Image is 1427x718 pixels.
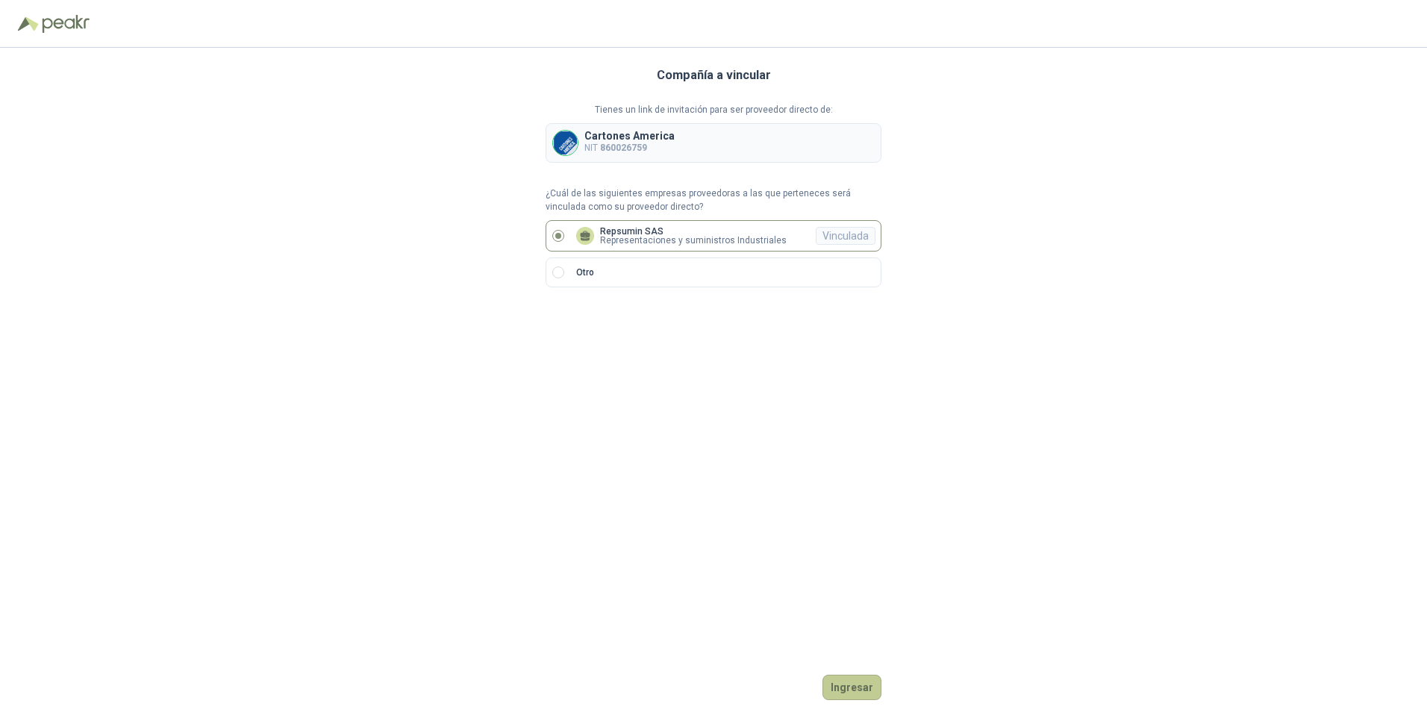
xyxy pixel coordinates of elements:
p: ¿Cuál de las siguientes empresas proveedoras a las que perteneces será vinculada como su proveedo... [546,187,881,215]
p: NIT [584,141,675,155]
h3: Compañía a vincular [657,66,771,85]
button: Ingresar [822,675,881,700]
p: Tienes un link de invitación para ser proveedor directo de: [546,103,881,117]
img: Logo [18,16,39,31]
p: Otro [576,266,594,280]
b: 860026759 [600,143,647,153]
div: Vinculada [816,227,875,245]
p: Repsumin SAS [600,227,787,236]
p: Cartones America [584,131,675,141]
img: Company Logo [553,131,578,155]
p: Representaciones y suministros Industriales [600,236,787,245]
img: Peakr [42,15,90,33]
